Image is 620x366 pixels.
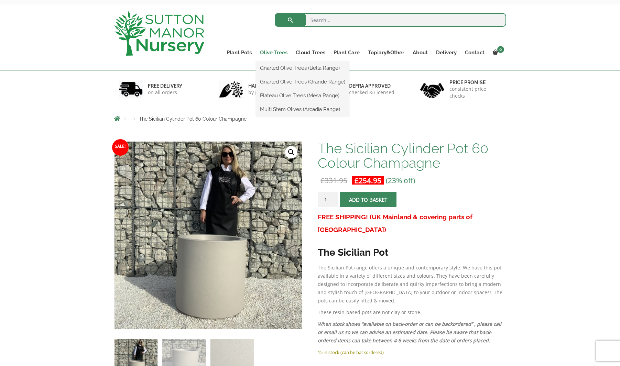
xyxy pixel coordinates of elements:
[355,176,381,185] bdi: 254.95
[386,176,415,185] span: (23% off)
[318,321,501,344] em: When stock shows “available on back-order or can be backordered” , please call or email us so we ...
[148,89,182,96] p: on all orders
[256,77,349,87] a: Gnarled Olive Trees (Grande Range)
[318,247,389,258] strong: The Sicilian Pot
[248,83,286,89] h6: hand picked
[318,348,506,356] p: 15 in stock (can be backordered)
[409,48,432,57] a: About
[318,211,506,236] h3: FREE SHIPPING! (UK Mainland & covering parts of [GEOGRAPHIC_DATA])
[256,104,349,114] a: Multi Stem Olives (Arcadia Range)
[340,192,396,207] button: Add to basket
[420,79,444,100] img: 4.jpg
[461,48,489,57] a: Contact
[318,308,506,317] p: These resin-based pots are not clay or stone.
[320,176,347,185] bdi: 331.95
[148,83,182,89] h6: FREE DELIVERY
[349,83,394,89] h6: Defra approved
[112,139,129,156] span: Sale!
[318,264,506,305] p: The Sicilian Pot range offers a unique and contemporary style. We have this pot available in a va...
[219,80,243,98] img: 2.jpg
[275,13,506,27] input: Search...
[349,89,394,96] p: checked & Licensed
[320,176,325,185] span: £
[355,176,359,185] span: £
[256,48,292,57] a: Olive Trees
[497,46,504,53] span: 0
[248,89,286,96] p: by professionals
[292,48,329,57] a: Cloud Trees
[318,141,506,170] h1: The Sicilian Cylinder Pot 60 Colour Champagne
[222,48,256,57] a: Plant Pots
[318,192,338,207] input: Product quantity
[114,116,506,121] nav: Breadcrumbs
[119,80,143,98] img: 1.jpg
[432,48,461,57] a: Delivery
[114,11,204,56] img: logo
[449,79,502,86] h6: Price promise
[489,48,506,57] a: 0
[285,146,297,158] a: View full-screen image gallery
[256,90,349,101] a: Plateau Olive Trees (Mesa Range)
[364,48,409,57] a: Topiary&Other
[256,63,349,73] a: Gnarled Olive Trees (Bella Range)
[449,86,502,99] p: consistent price checks
[139,116,247,122] span: The Sicilian Cylinder Pot 60 Colour Champagne
[329,48,364,57] a: Plant Care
